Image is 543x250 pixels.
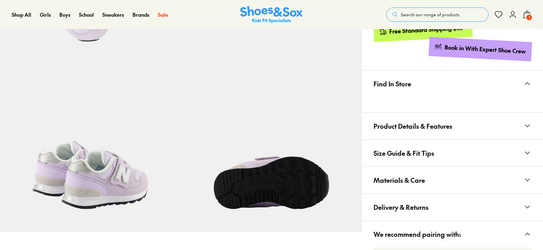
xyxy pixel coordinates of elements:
[373,73,411,94] span: Find In Store
[240,6,303,23] img: SNS_Logo_Responsive.svg
[401,11,459,18] span: Search our range of products
[102,11,124,18] a: Sneakers
[373,116,452,137] span: Product Details & Features
[59,11,70,18] a: Boys
[40,11,51,18] a: Girls
[386,7,489,22] button: Search our range of products
[373,18,472,42] a: Free Standard Shipping $85+
[362,113,543,139] button: Product Details & Features
[158,11,168,18] a: Sale
[373,97,532,104] iframe: Find in Store
[526,14,533,21] span: 1
[429,37,532,61] a: Book in With Expert Shoe Crew
[373,143,434,164] span: Size Guide & Fit Tips
[133,11,149,18] a: Brands
[445,43,526,55] div: Book in With Expert Shoe Crew
[362,140,543,166] button: Size Guide & Fit Tips
[12,11,31,18] a: Shop All
[362,221,543,248] button: We recommend pairing with:
[389,23,467,35] div: Free Standard Shipping $85+
[79,11,94,18] a: School
[523,7,531,22] button: 1
[373,224,461,245] span: We recommend pairing with:
[362,70,543,97] button: Find In Store
[362,167,543,193] button: Materials & Care
[240,6,303,23] a: Shoes & Sox
[181,51,362,232] img: 9-551747_1
[362,194,543,220] button: Delivery & Returns
[373,170,425,191] span: Materials & Care
[373,197,429,218] span: Delivery & Returns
